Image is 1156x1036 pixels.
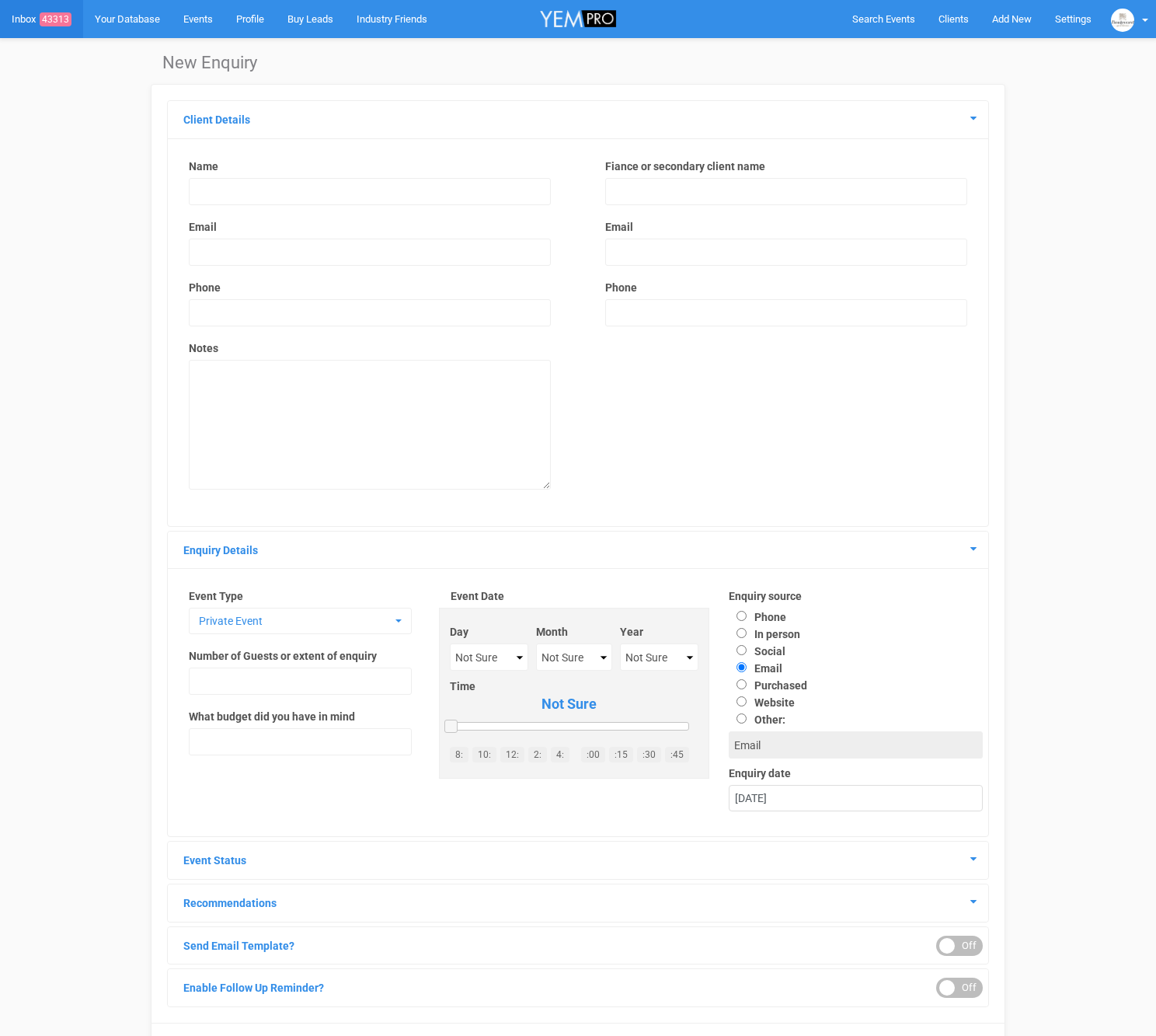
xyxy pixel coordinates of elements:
a: 8: [450,747,468,762]
label: Website [729,696,795,709]
a: Event Status [183,854,246,867]
label: Event Type [189,588,412,604]
a: 4: [551,747,569,762]
a: Recommendations [183,897,277,909]
label: Phone [605,280,637,295]
label: Number of Guests or extent of enquiry [189,648,377,664]
label: Time [450,678,688,694]
img: BGLogo.jpg [1111,9,1134,32]
label: Year [620,624,698,640]
label: What budget did you have in mind [189,709,355,724]
label: In person [729,628,800,640]
a: Client Details [183,113,250,126]
label: Email [729,662,782,675]
input: Phone [736,611,747,621]
a: 2: [528,747,547,762]
label: Email [605,219,967,235]
a: :45 [665,747,689,762]
div: [DATE] [729,786,982,811]
label: Email [189,219,551,235]
label: Fiance or secondary client name [605,159,967,174]
label: Notes [189,340,551,356]
a: 10: [472,747,496,762]
span: Add New [992,13,1032,25]
button: Private Event [189,608,412,634]
input: Email [736,662,747,672]
span: Search Events [852,13,915,25]
input: Other: [736,713,747,724]
label: Phone [729,611,786,623]
label: Month [536,624,612,640]
label: Event Date [451,588,697,604]
label: Day [450,624,528,640]
label: Enquiry source [729,588,983,604]
a: :30 [637,747,661,762]
label: Purchased [729,679,807,692]
a: Enquiry Details [183,544,258,556]
input: Website [736,696,747,706]
label: Enquiry date [729,766,983,781]
span: 43313 [40,12,71,26]
a: :15 [609,747,633,762]
h1: New Enquiry [162,54,994,72]
input: Social [736,645,747,655]
a: Enable Follow Up Reminder? [183,982,324,994]
a: :00 [581,747,605,762]
a: Send Email Template? [183,940,294,952]
input: Purchased [736,679,747,689]
span: Clients [938,13,969,25]
span: Private Event [199,613,392,629]
input: In person [736,628,747,638]
label: Social [729,645,785,658]
label: Other: [729,710,970,727]
span: Not Sure [450,694,688,714]
label: Phone [189,280,221,295]
label: Name [189,159,551,174]
a: 12: [500,747,524,762]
